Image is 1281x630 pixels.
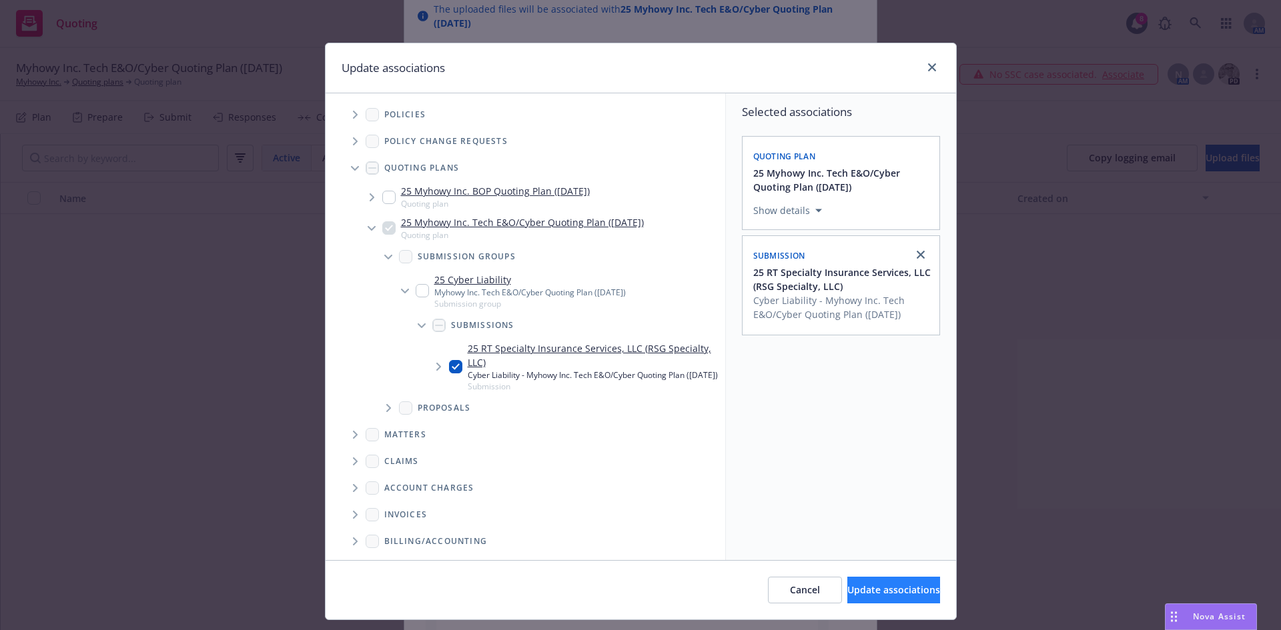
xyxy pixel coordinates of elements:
[768,577,842,603] button: Cancel
[384,111,426,119] span: Policies
[468,341,720,369] a: 25 RT Specialty Insurance Services, LLC (RSG Specialty, LLC)
[384,164,460,172] span: Quoting plans
[384,457,419,465] span: Claims
[326,101,725,528] div: Tree Example
[924,59,940,75] a: close
[434,287,626,298] div: Myhowy Inc. Tech E&O/Cyber Quoting Plan ([DATE])
[384,511,428,519] span: Invoices
[434,273,626,287] a: 25 Cyber Liability
[401,184,590,198] a: 25 Myhowy Inc. BOP Quoting Plan ([DATE])
[384,431,426,439] span: Matters
[418,253,516,261] span: Submission groups
[847,577,940,603] button: Update associations
[790,583,820,596] span: Cancel
[342,59,445,77] h1: Update associations
[748,203,827,219] button: Show details
[742,104,940,120] span: Selected associations
[753,293,931,321] span: Cyber Liability - Myhowy Inc. Tech E&O/Cyber Quoting Plan ([DATE])
[1165,603,1257,630] button: Nova Assist
[384,537,488,545] span: Billing/Accounting
[753,250,805,261] span: Submission
[468,381,720,392] span: Submission
[847,583,940,596] span: Update associations
[753,166,931,194] button: 25 Myhowy Inc. Tech E&O/Cyber Quoting Plan ([DATE])
[1166,604,1182,629] div: Drag to move
[418,404,471,412] span: Proposals
[451,321,514,329] span: Submissions
[384,137,508,145] span: Policy change requests
[1193,611,1246,622] span: Nova Assist
[468,369,720,381] div: Cyber Liability - Myhowy Inc. Tech E&O/Cyber Quoting Plan ([DATE])
[434,298,626,309] span: Submission group
[753,265,931,293] button: 25 RT Specialty Insurance Services, LLC (RSG Specialty, LLC)
[913,247,929,263] a: close
[753,151,816,162] span: Quoting plan
[401,198,590,209] span: Quoting plan
[384,484,474,492] span: Account charges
